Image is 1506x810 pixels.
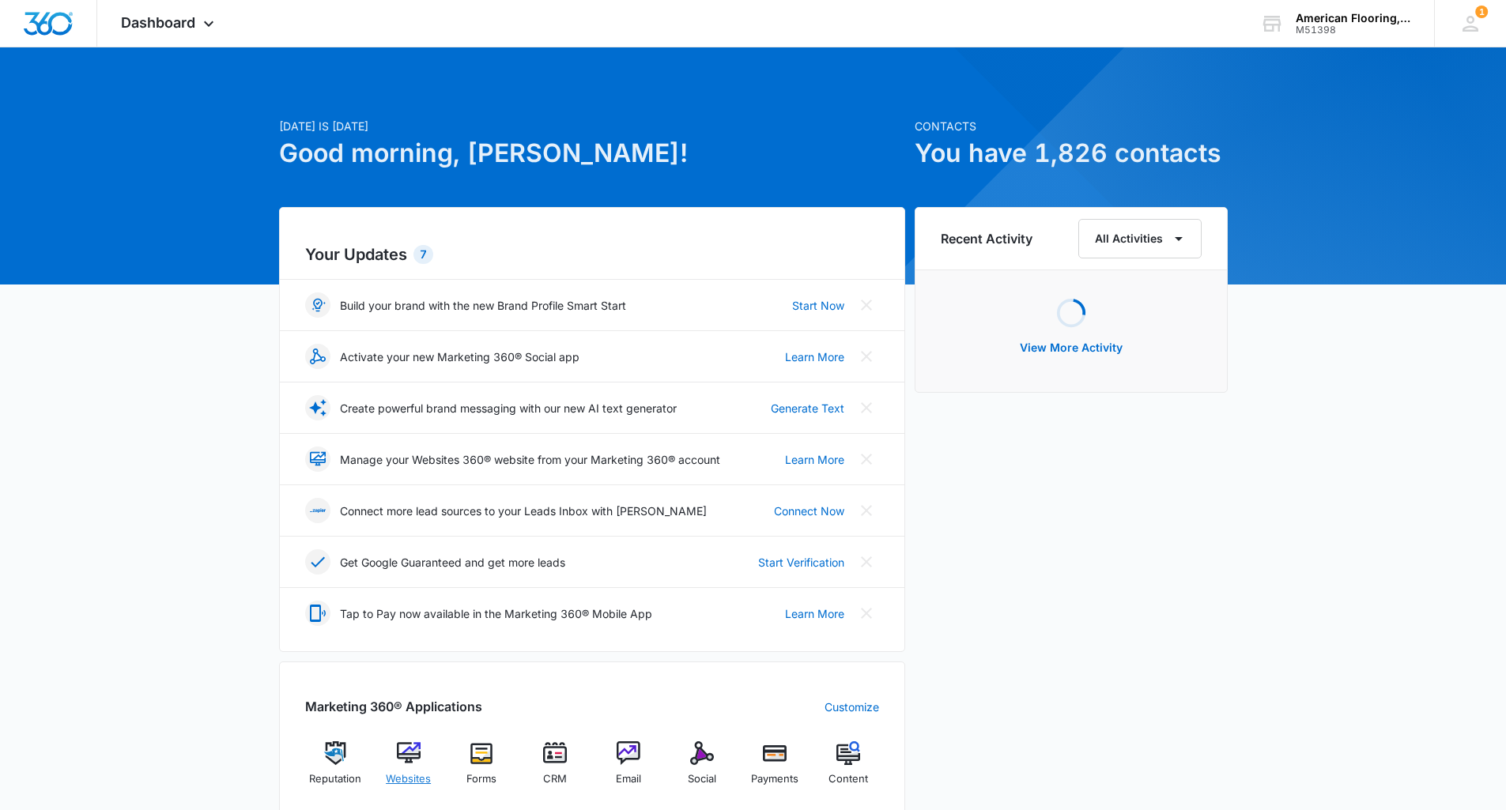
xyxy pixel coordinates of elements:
[1475,6,1488,18] span: 1
[941,229,1032,248] h6: Recent Activity
[279,134,905,172] h1: Good morning, [PERSON_NAME]!
[340,400,677,416] p: Create powerful brand messaging with our new AI text generator
[340,451,720,468] p: Manage your Websites 360® website from your Marketing 360® account
[828,771,868,787] span: Content
[466,771,496,787] span: Forms
[1296,12,1411,24] div: account name
[279,118,905,134] p: [DATE] is [DATE]
[340,297,626,314] p: Build your brand with the new Brand Profile Smart Start
[785,451,844,468] a: Learn More
[340,554,565,571] p: Get Google Guaranteed and get more leads
[745,741,806,798] a: Payments
[854,498,879,523] button: Close
[915,134,1228,172] h1: You have 1,826 contacts
[1296,24,1411,36] div: account id
[305,243,879,266] h2: Your Updates
[818,741,879,798] a: Content
[854,344,879,369] button: Close
[1475,6,1488,18] div: notifications count
[309,771,361,787] span: Reputation
[771,400,844,416] a: Generate Text
[525,741,586,798] a: CRM
[616,771,641,787] span: Email
[854,395,879,420] button: Close
[774,503,844,519] a: Connect Now
[825,699,879,715] a: Customize
[751,771,798,787] span: Payments
[340,503,707,519] p: Connect more lead sources to your Leads Inbox with [PERSON_NAME]
[340,348,579,365] p: Activate your new Marketing 360® Social app
[915,118,1228,134] p: Contacts
[785,605,844,622] a: Learn More
[854,601,879,626] button: Close
[854,549,879,575] button: Close
[305,697,482,716] h2: Marketing 360® Applications
[758,554,844,571] a: Start Verification
[792,297,844,314] a: Start Now
[413,245,433,264] div: 7
[386,771,431,787] span: Websites
[785,348,844,365] a: Learn More
[688,771,716,787] span: Social
[378,741,439,798] a: Websites
[854,446,879,472] button: Close
[854,292,879,318] button: Close
[671,741,732,798] a: Social
[451,741,512,798] a: Forms
[340,605,652,622] p: Tap to Pay now available in the Marketing 360® Mobile App
[1078,219,1202,258] button: All Activities
[305,741,366,798] a: Reputation
[121,14,195,31] span: Dashboard
[543,771,567,787] span: CRM
[1004,329,1138,367] button: View More Activity
[598,741,659,798] a: Email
